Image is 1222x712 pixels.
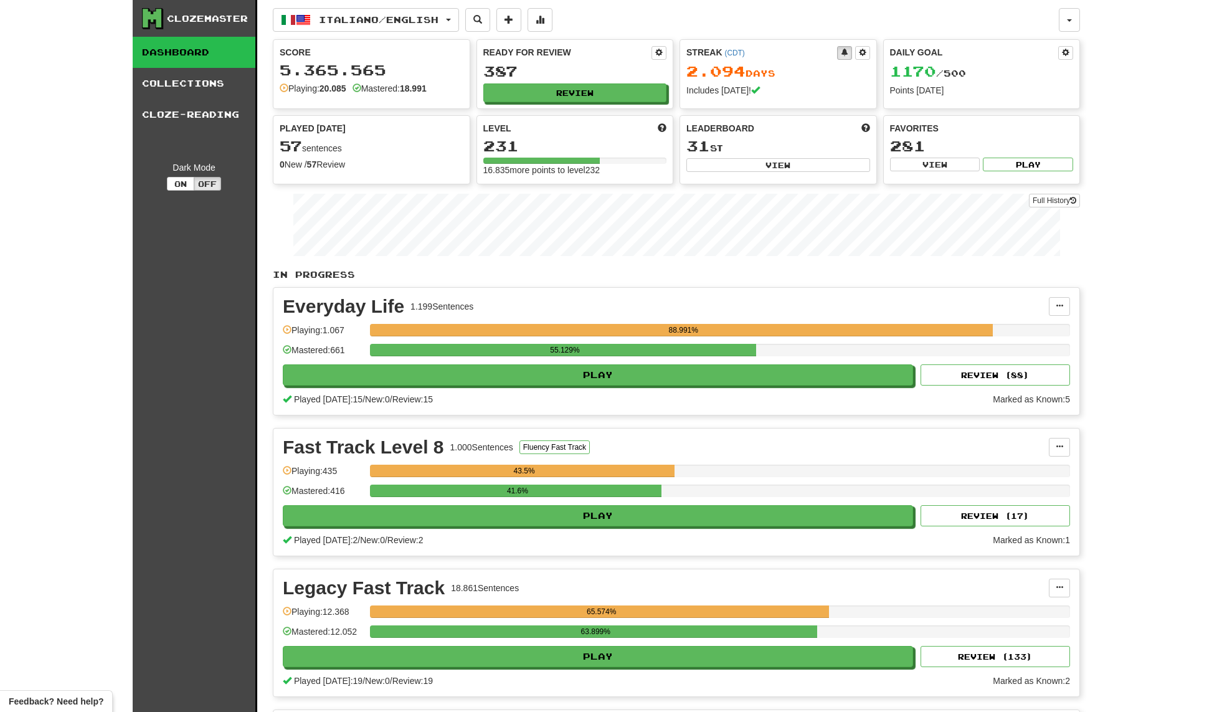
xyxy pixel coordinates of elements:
[283,485,364,505] div: Mastered: 416
[921,646,1070,667] button: Review (133)
[496,8,521,32] button: Add sentence to collection
[142,161,246,174] div: Dark Mode
[133,99,255,130] a: Cloze-Reading
[294,676,362,686] span: Played [DATE]: 19
[283,625,364,646] div: Mastered: 12.052
[167,12,248,25] div: Clozemaster
[374,344,755,356] div: 55.129%
[353,82,427,95] div: Mastered:
[890,46,1059,60] div: Daily Goal
[387,535,424,545] span: Review: 2
[283,605,364,626] div: Playing: 12.368
[283,297,404,316] div: Everyday Life
[686,122,754,135] span: Leaderboard
[390,676,392,686] span: /
[410,300,473,313] div: 1.199 Sentences
[993,393,1070,406] div: Marked as Known: 5
[280,46,463,59] div: Score
[362,394,365,404] span: /
[294,535,358,545] span: Played [DATE]: 2
[319,14,438,25] span: Italiano / English
[686,138,870,154] div: st
[283,646,913,667] button: Play
[890,84,1074,97] div: Points [DATE]
[133,37,255,68] a: Dashboard
[280,62,463,78] div: 5.365.565
[283,438,444,457] div: Fast Track Level 8
[1029,194,1080,207] a: Full History
[686,46,837,59] div: Streak
[483,164,667,176] div: 16.835 more points to level 232
[483,64,667,79] div: 387
[374,324,993,336] div: 88.991%
[983,158,1073,171] button: Play
[280,138,463,154] div: sentences
[273,8,459,32] button: Italiano/English
[273,268,1080,281] p: In Progress
[280,158,463,171] div: New / Review
[465,8,490,32] button: Search sentences
[294,394,362,404] span: Played [DATE]: 15
[194,177,221,191] button: Off
[921,364,1070,386] button: Review (88)
[320,83,346,93] strong: 20.085
[374,625,817,638] div: 63.899%
[374,485,661,497] div: 41.6%
[280,137,302,154] span: 57
[890,158,980,171] button: View
[890,138,1074,154] div: 281
[686,137,710,154] span: 31
[392,676,433,686] span: Review: 19
[133,68,255,99] a: Collections
[283,364,913,386] button: Play
[993,675,1070,687] div: Marked as Known: 2
[392,394,433,404] span: Review: 15
[374,605,829,618] div: 65.574%
[483,83,667,102] button: Review
[360,535,385,545] span: New: 0
[280,82,346,95] div: Playing:
[283,344,364,364] div: Mastered: 661
[921,505,1070,526] button: Review (17)
[362,676,365,686] span: /
[483,46,652,59] div: Ready for Review
[358,535,360,545] span: /
[307,159,317,169] strong: 57
[483,122,511,135] span: Level
[528,8,552,32] button: More stats
[686,84,870,97] div: Includes [DATE]!
[890,62,936,80] span: 1170
[686,158,870,172] button: View
[167,177,194,191] button: On
[280,159,285,169] strong: 0
[724,49,744,57] a: (CDT)
[365,676,390,686] span: New: 0
[993,534,1070,546] div: Marked as Known: 1
[283,505,913,526] button: Play
[9,695,103,708] span: Open feedback widget
[374,465,675,477] div: 43.5%
[450,441,513,453] div: 1.000 Sentences
[686,62,746,80] span: 2.094
[365,394,390,404] span: New: 0
[483,138,667,154] div: 231
[861,122,870,135] span: This week in points, UTC
[283,465,364,485] div: Playing: 435
[283,579,445,597] div: Legacy Fast Track
[519,440,590,454] button: Fluency Fast Track
[283,324,364,344] div: Playing: 1.067
[280,122,346,135] span: Played [DATE]
[390,394,392,404] span: /
[658,122,666,135] span: Score more points to level up
[451,582,519,594] div: 18.861 Sentences
[400,83,427,93] strong: 18.991
[890,68,966,78] span: / 500
[686,64,870,80] div: Day s
[890,122,1074,135] div: Favorites
[385,535,387,545] span: /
